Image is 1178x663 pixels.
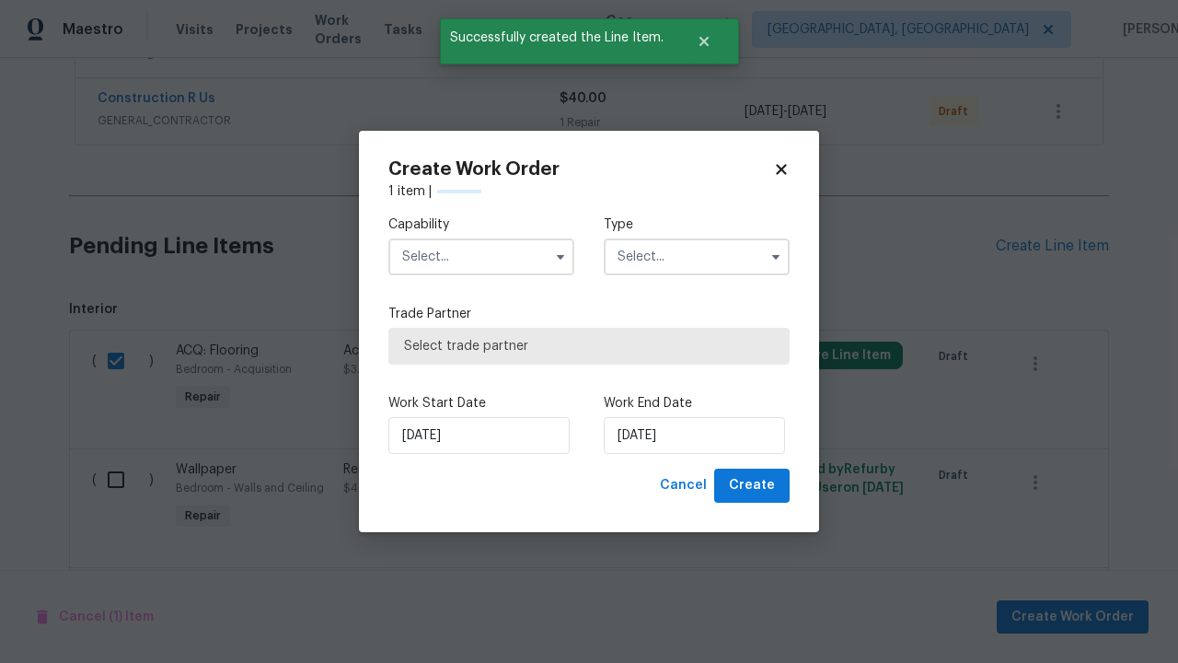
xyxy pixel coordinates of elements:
input: M/D/YYYY [604,417,785,454]
button: Show options [549,246,572,268]
label: Work End Date [604,394,790,413]
h2: Create Work Order [388,160,773,179]
button: Cancel [653,469,714,503]
span: Create [729,474,775,497]
div: 1 item | [388,182,790,201]
button: Create [714,469,790,503]
button: Close [674,23,734,60]
input: Select... [388,238,574,275]
span: Successfully created the Line Item. [440,18,674,57]
label: Type [604,215,790,234]
span: Cancel [660,474,707,497]
input: Select... [604,238,790,275]
label: Capability [388,215,574,234]
label: Trade Partner [388,305,790,323]
input: M/D/YYYY [388,417,570,454]
span: Select trade partner [404,337,774,355]
label: Work Start Date [388,394,574,413]
button: Show options [765,246,787,268]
